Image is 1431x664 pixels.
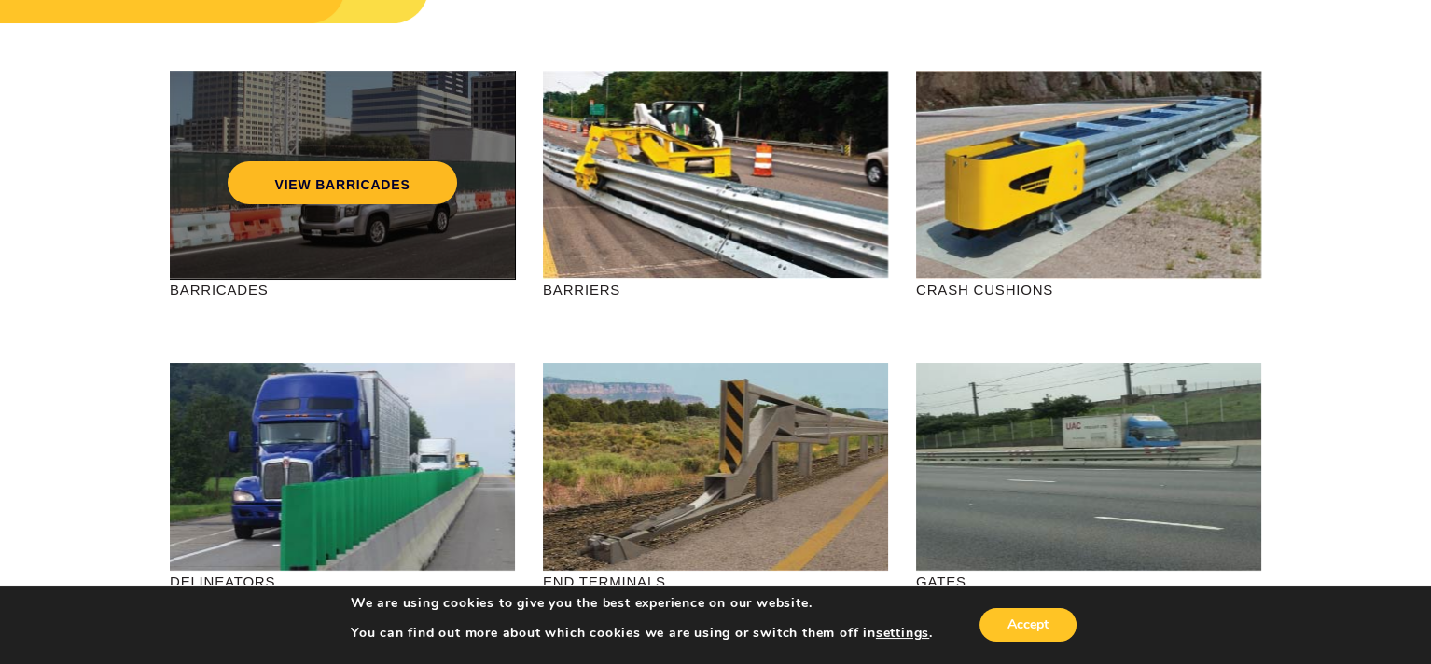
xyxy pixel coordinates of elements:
[228,161,456,204] a: VIEW BARRICADES
[351,625,933,642] p: You can find out more about which cookies we are using or switch them off in .
[979,608,1077,642] button: Accept
[170,571,515,592] p: DELINEATORS
[876,625,929,642] button: settings
[916,279,1261,300] p: CRASH CUSHIONS
[916,571,1261,592] p: GATES
[543,571,888,592] p: END TERMINALS
[351,595,933,612] p: We are using cookies to give you the best experience on our website.
[170,279,515,300] p: BARRICADES
[543,279,888,300] p: BARRIERS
